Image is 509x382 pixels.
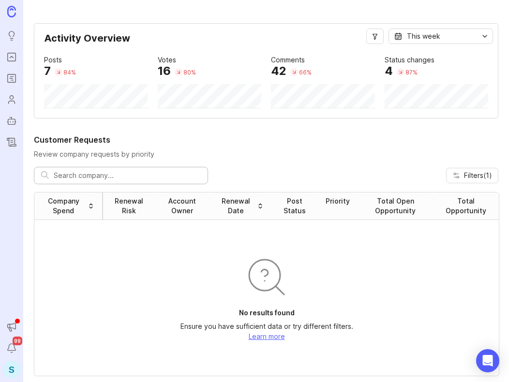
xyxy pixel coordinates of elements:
[54,170,201,181] input: Search company...
[34,134,498,146] h2: Customer Requests
[3,70,20,87] a: Roadmaps
[3,48,20,66] a: Portal
[476,349,499,372] div: Open Intercom Messenger
[271,65,286,77] div: 42
[34,149,498,159] p: Review company requests by priority
[243,254,290,300] img: svg+xml;base64,PHN2ZyB3aWR0aD0iOTYiIGhlaWdodD0iOTYiIGZpbGw9Im5vbmUiIHhtbG5zPSJodHRwOi8vd3d3LnczLm...
[158,55,176,65] div: Votes
[3,91,20,108] a: Users
[183,68,196,76] div: 80 %
[3,318,20,336] button: Announcements
[441,196,491,216] div: Total Opportunity
[483,171,492,179] span: ( 1 )
[385,65,393,77] div: 4
[42,196,85,216] div: Company Spend
[239,308,295,318] p: No results found
[326,196,350,206] div: Priority
[279,196,310,216] div: Post Status
[407,31,440,42] div: This week
[217,196,254,216] div: Renewal Date
[63,68,76,76] div: 84 %
[44,65,51,77] div: 7
[3,133,20,151] a: Changelog
[44,33,488,51] div: Activity Overview
[13,337,22,345] span: 99
[180,322,353,331] p: Ensure you have sufficient data or try different filters.
[3,27,20,44] a: Ideas
[3,112,20,130] a: Autopilot
[249,332,285,340] a: Learn more
[299,68,312,76] div: 66 %
[111,196,147,216] div: Renewal Risk
[446,168,498,183] button: Filters(1)
[477,32,493,40] svg: toggle icon
[7,6,16,17] img: Canny Home
[385,55,434,65] div: Status changes
[44,55,62,65] div: Posts
[405,68,418,76] div: 87 %
[3,339,20,357] button: Notifications
[3,361,20,378] button: S
[271,55,305,65] div: Comments
[163,196,202,216] div: Account Owner
[464,171,492,180] span: Filters
[365,196,425,216] div: Total Open Opportunity
[158,65,171,77] div: 16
